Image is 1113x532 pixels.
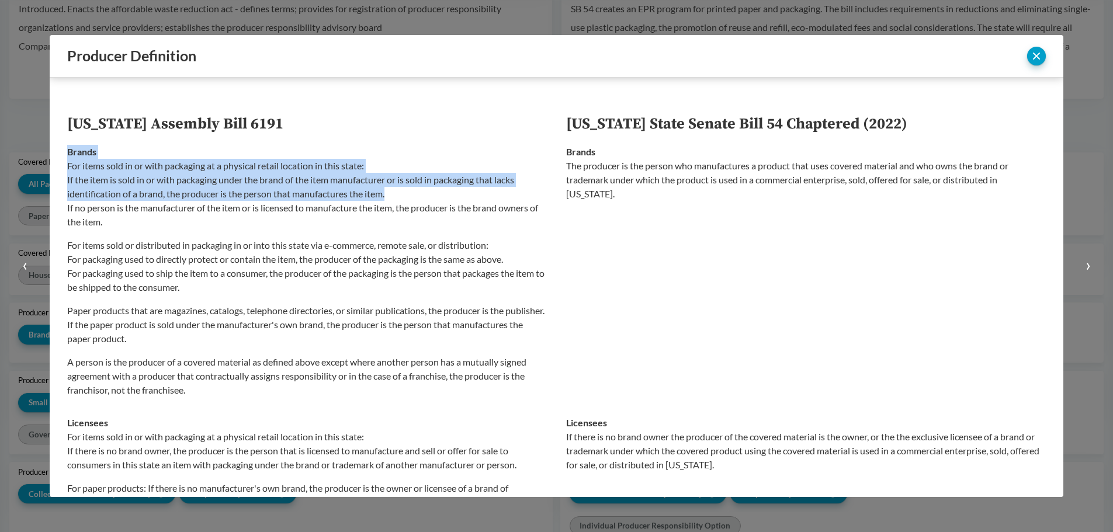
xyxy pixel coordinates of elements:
[22,253,27,274] small: ‹
[67,113,557,135] th: [US_STATE] Assembly Bill 6191
[67,238,547,294] p: For items sold or distributed in packaging in or into this state via e-commerce, remote sale, or ...
[67,146,96,157] strong: Brands
[1027,47,1046,65] button: close
[67,417,108,428] strong: Licensees
[67,430,547,472] p: For items sold in or with packaging at a physical retail location in this state: If there is no b...
[1086,253,1091,274] small: ›
[67,481,547,523] p: For paper products: If there is no manufacturer's own brand, the producer is the owner or license...
[557,113,1046,135] th: [US_STATE] State Senate Bill 54 Chaptered (2022)
[566,417,607,428] strong: Licensees
[67,355,547,397] p: A person is the producer of a covered material as defined above except where another person has a...
[67,304,547,346] p: Paper products that are magazines, catalogs, telephone directories, or similar publications, the ...
[566,159,1046,201] p: The producer is the person who manufactures a product that uses covered material and who owns the...
[67,159,547,229] p: For items sold in or with packaging at a physical retail location in this state: If the item is s...
[566,430,1046,472] p: If there is no brand owner the producer of the covered material is the owner, or the the exclusiv...
[67,47,986,64] div: Producer Definition
[566,146,595,157] strong: Brands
